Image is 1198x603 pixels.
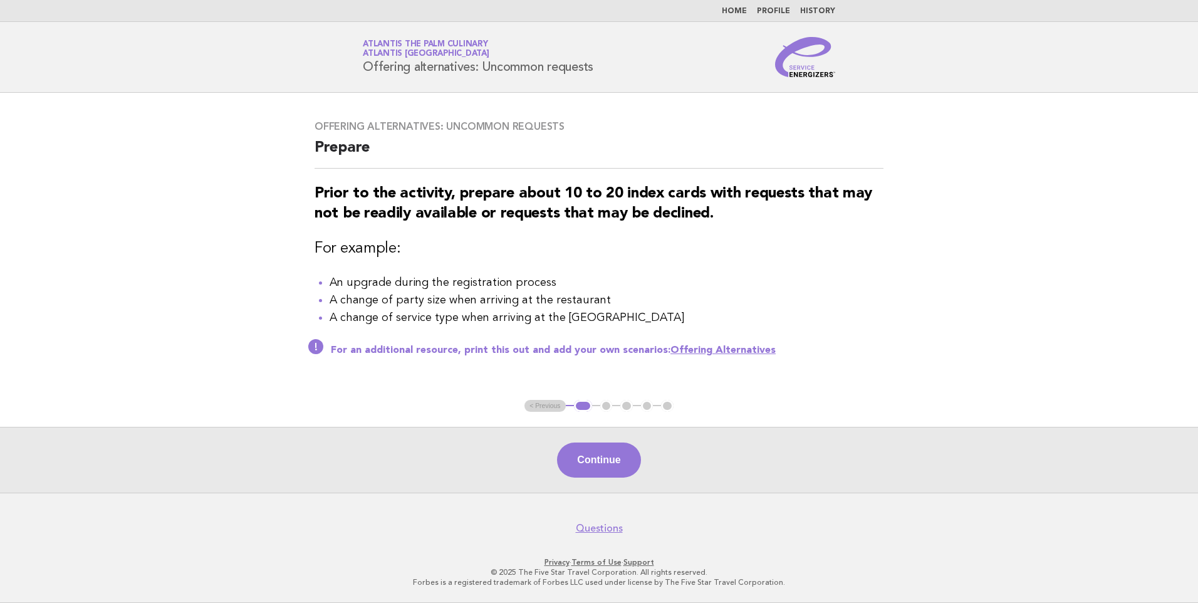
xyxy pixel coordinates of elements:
li: A change of party size when arriving at the restaurant [330,291,883,309]
a: Support [623,558,654,567]
p: Forbes is a registered trademark of Forbes LLC used under license by The Five Star Travel Corpora... [216,577,982,587]
h1: Offering alternatives: Uncommon requests [363,41,593,73]
p: © 2025 The Five Star Travel Corporation. All rights reserved. [216,567,982,577]
li: A change of service type when arriving at the [GEOGRAPHIC_DATA] [330,309,883,327]
p: · · [216,557,982,567]
a: Atlantis The Palm CulinaryAtlantis [GEOGRAPHIC_DATA] [363,40,489,58]
button: 1 [574,400,592,412]
a: Terms of Use [571,558,622,567]
img: Service Energizers [775,37,835,77]
a: Profile [757,8,790,15]
a: Home [722,8,747,15]
h3: For example: [315,239,883,259]
a: Offering Alternatives [670,345,776,355]
h2: Prepare [315,138,883,169]
strong: Prior to the activity, prepare about 10 to 20 index cards with requests that may not be readily a... [315,186,872,221]
a: History [800,8,835,15]
li: An upgrade during the registration process [330,274,883,291]
a: Privacy [544,558,570,567]
h3: Offering alternatives: Uncommon requests [315,120,883,133]
p: For an additional resource, print this out and add your own scenarios: [331,344,883,357]
span: Atlantis [GEOGRAPHIC_DATA] [363,50,489,58]
a: Questions [576,522,623,535]
button: Continue [557,443,640,478]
